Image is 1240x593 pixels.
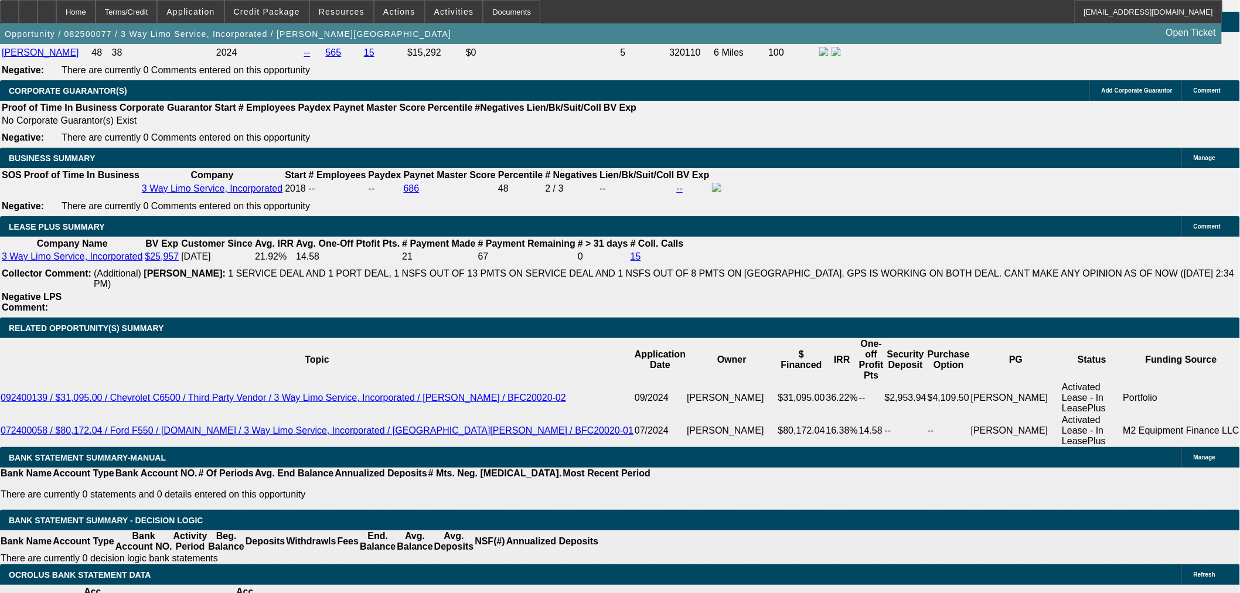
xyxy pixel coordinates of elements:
[2,47,79,57] a: [PERSON_NAME]
[970,414,1061,447] td: [PERSON_NAME]
[2,65,44,75] b: Negative:
[546,170,598,180] b: # Negatives
[927,338,970,381] th: Purchase Option
[778,414,826,447] td: $80,172.04
[285,530,336,553] th: Withdrawls
[577,251,629,263] td: 0
[826,338,859,381] th: IRR
[826,414,859,447] td: 16.38%
[5,29,451,39] span: Opportunity / 082500077 / 3 Way Limo Service, Incorporated / [PERSON_NAME][GEOGRAPHIC_DATA]
[1102,87,1173,94] span: Add Corporate Guarantor
[478,251,576,263] td: 67
[1061,414,1122,447] td: Activated Lease - In LeasePlus
[619,46,667,59] td: 5
[94,268,141,278] span: (Additional)
[669,46,713,59] td: 320110
[634,414,686,447] td: 07/2024
[1123,381,1240,414] td: Portfolio
[404,183,420,193] a: 686
[62,65,310,75] span: There are currently 0 Comments entered on this opportunity
[1194,571,1215,578] span: Refresh
[434,7,474,16] span: Activities
[884,414,927,447] td: --
[677,170,710,180] b: BV Exp
[369,170,401,180] b: Paydex
[2,268,91,278] b: Collector Comment:
[145,238,178,248] b: BV Exp
[1123,338,1240,381] th: Funding Source
[465,46,619,59] td: $0
[546,183,598,194] div: 2 / 3
[859,381,884,414] td: --
[1,169,22,181] th: SOS
[1194,155,1215,161] span: Manage
[359,530,396,553] th: End. Balance
[1061,381,1122,414] td: Activated Lease - In LeasePlus
[768,46,817,59] td: 100
[37,238,108,248] b: Company Name
[9,516,203,525] span: Bank Statement Summary - Decision Logic
[52,468,115,479] th: Account Type
[295,251,400,263] td: 14.58
[686,338,777,381] th: Owner
[9,222,105,231] span: LEASE PLUS SUMMARY
[326,47,342,57] a: 565
[9,570,151,580] span: OCROLUS BANK STATEMENT DATA
[198,468,254,479] th: # Of Periods
[216,47,237,57] span: 2024
[383,7,415,16] span: Actions
[207,530,244,553] th: Beg. Balance
[425,1,483,23] button: Activities
[1194,87,1221,94] span: Comment
[166,7,214,16] span: Application
[310,1,373,23] button: Resources
[94,268,1234,289] span: 1 SERVICE DEAL AND 1 PORT DEAL, 1 NSFS OUT OF 13 PMTS ON SERVICE DEAL AND 1 NSFS OUT OF 8 PMTS ON...
[475,103,525,113] b: #Negatives
[115,468,198,479] th: Bank Account NO.
[62,132,310,142] span: There are currently 0 Comments entered on this opportunity
[2,132,44,142] b: Negative:
[474,530,506,553] th: NSF(#)
[634,381,686,414] td: 09/2024
[1,393,566,403] a: 092400139 / $31,095.00 / Chevrolet C6500 / Third Party Vendor / 3 Way Limo Service, Incorporated ...
[819,47,829,56] img: facebook-icon.png
[23,169,140,181] th: Proof of Time In Business
[402,238,475,248] b: # Payment Made
[401,251,476,263] td: 21
[599,182,674,195] td: --
[111,46,214,59] td: 38
[91,46,110,59] td: 48
[62,201,310,211] span: There are currently 0 Comments entered on this opportunity
[677,183,683,193] a: --
[712,183,721,192] img: facebook-icon.png
[245,530,286,553] th: Deposits
[368,182,402,195] td: --
[498,183,543,194] div: 48
[927,381,970,414] td: $4,109.50
[428,103,472,113] b: Percentile
[2,251,142,261] a: 3 Way Limo Service, Incorporated
[1194,223,1221,230] span: Comment
[1194,454,1215,461] span: Manage
[173,530,208,553] th: Activity Period
[9,453,166,462] span: BANK STATEMENT SUMMARY-MANUAL
[309,183,315,193] span: --
[298,103,331,113] b: Paydex
[407,46,464,59] td: $15,292
[309,170,366,180] b: # Employees
[9,86,127,96] span: CORPORATE GUARANTOR(S)
[1161,23,1221,43] a: Open Ticket
[832,47,841,56] img: linkedin-icon.png
[1,115,642,127] td: No Corporate Guarantor(s) Exist
[578,238,628,248] b: # > 31 days
[333,103,425,113] b: Paynet Master Score
[506,530,599,553] th: Annualized Deposits
[631,238,684,248] b: # Coll. Calls
[1,489,650,500] p: There are currently 0 statements and 0 details entered on this opportunity
[434,530,475,553] th: Avg. Deposits
[634,338,686,381] th: Application Date
[631,251,641,261] a: 15
[364,47,374,57] a: 15
[145,251,179,261] a: $25,957
[2,201,44,211] b: Negative:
